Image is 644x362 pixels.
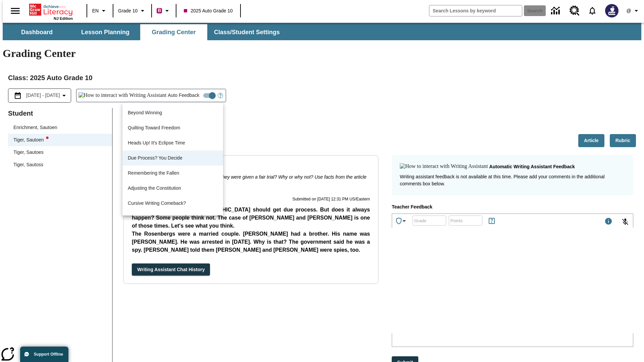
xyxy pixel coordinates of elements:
[128,170,179,177] p: Remembering the Fallen
[3,5,98,23] p: Thank you for submitting your answer. Here are things that are working and some suggestions for i...
[3,29,98,35] p: Unclear and Off-Topic
[3,40,98,70] p: While your response is not relevant to the question, it's vital to focus on the topic at hand. Pl...
[128,124,180,131] p: Quilting Toward Freedom
[128,200,186,207] p: Cursive Writing Comeback?
[128,155,182,162] p: Due Process? You Decide
[128,109,162,116] p: Beyond Winning
[128,139,185,146] p: Heads Up! It's Eclipse Time
[3,5,98,160] body: Type your response here.
[128,215,187,222] p: Making Native Voices Heard
[128,185,181,192] p: Adjusting the Constitution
